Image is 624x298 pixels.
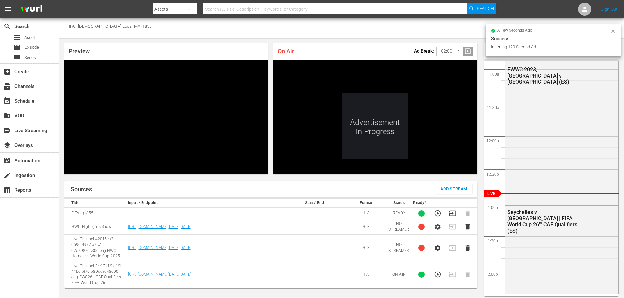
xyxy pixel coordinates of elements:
[477,3,494,14] span: Search
[345,261,387,288] td: HLS
[345,235,387,261] td: HLS
[64,219,126,235] td: HWC Highlights Show
[13,44,21,52] span: Episode
[387,219,411,235] td: NO STREAMER
[128,272,191,277] a: [URL][DOMAIN_NAME][DATE][DATE]
[464,223,471,230] button: Delete
[435,184,472,194] button: Add Stream
[273,60,477,174] div: Video Player
[128,224,191,229] a: [URL][DOMAIN_NAME][DATE][DATE]
[64,208,126,219] td: FIFA+ (1855)
[278,48,294,55] span: On Air
[3,97,11,105] span: Schedule
[387,235,411,261] td: NO STREAMER
[4,5,12,13] span: menu
[13,34,21,42] span: Asset
[3,112,11,120] span: VOD
[64,60,268,174] div: Video Player
[507,66,586,85] div: FWWC 2023, [GEOGRAPHIC_DATA] v [GEOGRAPHIC_DATA] (ES)
[601,7,618,12] a: Sign Out
[507,209,586,234] div: Seychelles v [GEOGRAPHIC_DATA] | FIFA World Cup 26™ CAF Qualifiers (ES)
[434,210,441,217] button: Preview Stream
[3,127,11,134] span: Live Streaming
[434,271,441,278] button: Preview Stream
[16,2,47,17] img: ans4CAIJ8jUAAAAAAAAAAAAAAAAAAAAAAAAgQb4GAAAAAAAAAAAAAAAAAAAAAAAAJMjXAAAAAAAAAAAAAAAAAAAAAAAAgAT5G...
[411,199,432,208] th: Ready?
[342,93,408,159] div: Advertisement In Progress
[64,235,126,261] td: Live Channel 42015ea2-659d-4972-a7c7-62e79876c30e eng HWC - Homeless World Cup 2025
[24,34,35,41] span: Asset
[3,82,11,90] span: Channels
[3,68,11,76] span: Create
[3,141,11,149] span: Overlays
[387,199,411,208] th: Status
[24,44,39,51] span: Episode
[467,3,496,14] button: Search
[126,199,283,208] th: Input / Endpoint
[345,199,387,208] th: Format
[464,244,471,252] button: Delete
[3,157,11,165] span: Automation
[71,186,92,193] h1: Sources
[283,199,345,208] th: Start / End
[3,23,11,30] span: Search
[3,171,11,179] span: Ingestion
[13,54,21,61] span: Series
[345,219,387,235] td: HLS
[64,199,126,208] th: Title
[436,45,463,58] div: 02:00
[449,210,456,217] button: Transition
[345,208,387,219] td: HLS
[387,261,411,288] td: ON AIR
[128,245,191,250] a: [URL][DOMAIN_NAME][DATE][DATE]
[434,223,441,230] button: Configure
[24,54,36,61] span: Series
[440,185,467,193] span: Add Stream
[3,186,11,194] span: Reports
[387,208,411,219] td: READY
[491,44,609,50] div: Inserting 120 Second Ad
[414,48,434,54] p: Ad Break:
[434,244,441,252] button: Configure
[126,208,283,219] td: ---
[64,261,126,288] td: Live Channel fee17119-d19b-41bc-bf79-b89de8048c90 eng FWC26 - CAF Qualifiers - FIFA World Cup 26
[491,35,615,43] div: Success
[69,48,90,55] span: Preview
[497,28,532,33] span: a few seconds ago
